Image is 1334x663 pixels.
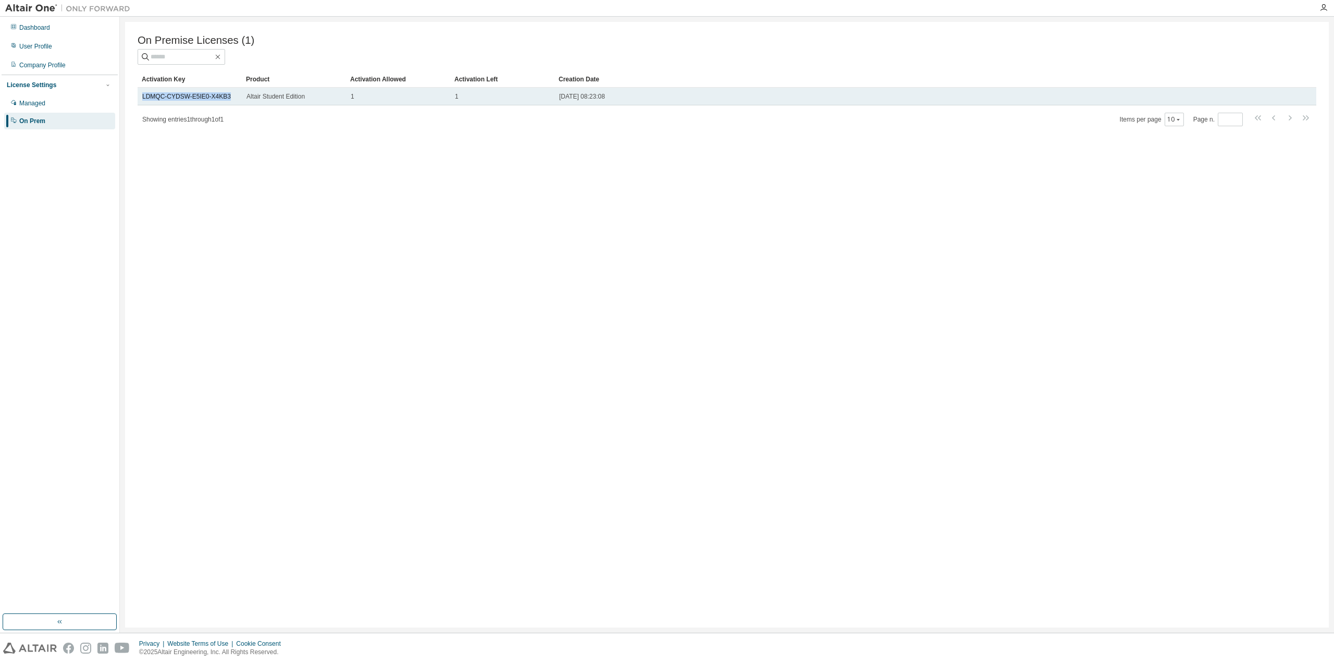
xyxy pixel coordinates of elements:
p: © 2025 Altair Engineering, Inc. All Rights Reserved. [139,648,287,657]
div: Website Terms of Use [167,640,236,648]
div: Cookie Consent [236,640,287,648]
button: 10 [1167,115,1181,124]
div: Privacy [139,640,167,648]
img: linkedin.svg [97,643,108,654]
span: 1 [351,92,354,101]
div: User Profile [19,42,52,51]
span: [DATE] 08:23:08 [559,92,605,101]
div: Activation Key [142,71,238,88]
div: Activation Left [454,71,550,88]
span: 1 [455,92,459,101]
img: youtube.svg [115,643,130,654]
div: Product [246,71,342,88]
div: Managed [19,99,45,107]
div: Company Profile [19,61,66,69]
img: altair_logo.svg [3,643,57,654]
a: LDMQC-CYDSW-E5IE0-X4KB3 [142,93,231,100]
span: On Premise Licenses (1) [138,34,254,46]
img: facebook.svg [63,643,74,654]
span: Altair Student Edition [246,92,305,101]
span: Page n. [1193,113,1243,126]
span: Showing entries 1 through 1 of 1 [142,116,224,123]
div: Dashboard [19,23,50,32]
div: Activation Allowed [350,71,446,88]
div: Creation Date [559,71,1270,88]
img: instagram.svg [80,643,91,654]
img: Altair One [5,3,135,14]
div: License Settings [7,81,56,89]
span: Items per page [1120,113,1184,126]
div: On Prem [19,117,45,125]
